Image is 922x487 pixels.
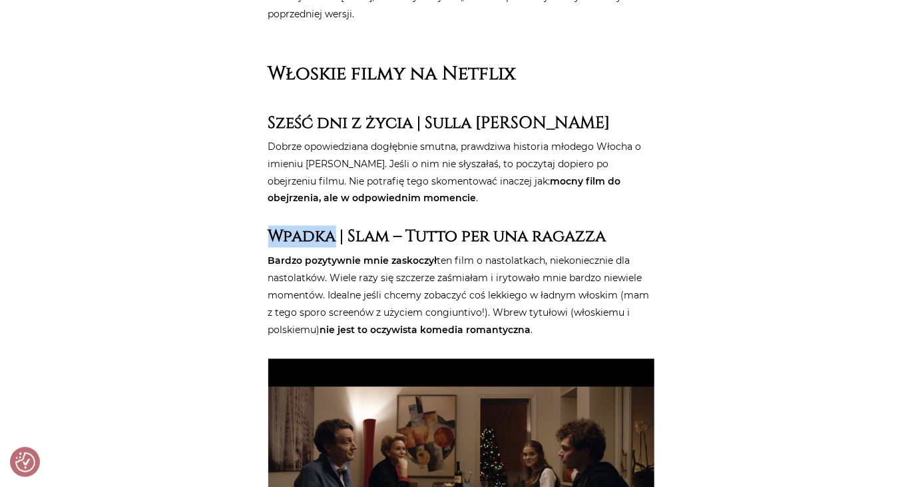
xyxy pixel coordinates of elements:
p: Dobrze opowiedziana dogłębnie smutna, prawdziwa historia młodego Włocha o imieniu [PERSON_NAME]. ... [268,138,654,207]
button: Preferencje co do zgód [15,452,35,472]
strong: Bardzo pozytywnie mnie zaskoczył [268,255,437,267]
strong: Włoskie filmy na Netflix [268,61,517,86]
strong: Sześć dni z życia | Sulla [PERSON_NAME] [268,112,610,134]
p: ten film o nastolatkach, niekoniecznie dla nastolatków. Wiele razy się szczerze zaśmiałam i iryto... [268,252,654,339]
strong: nie jest to oczywista komedia romantyczna [320,324,531,336]
strong: Wpadka | Slam – Tutto per una ragazza [268,226,606,248]
img: Revisit consent button [15,452,35,472]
